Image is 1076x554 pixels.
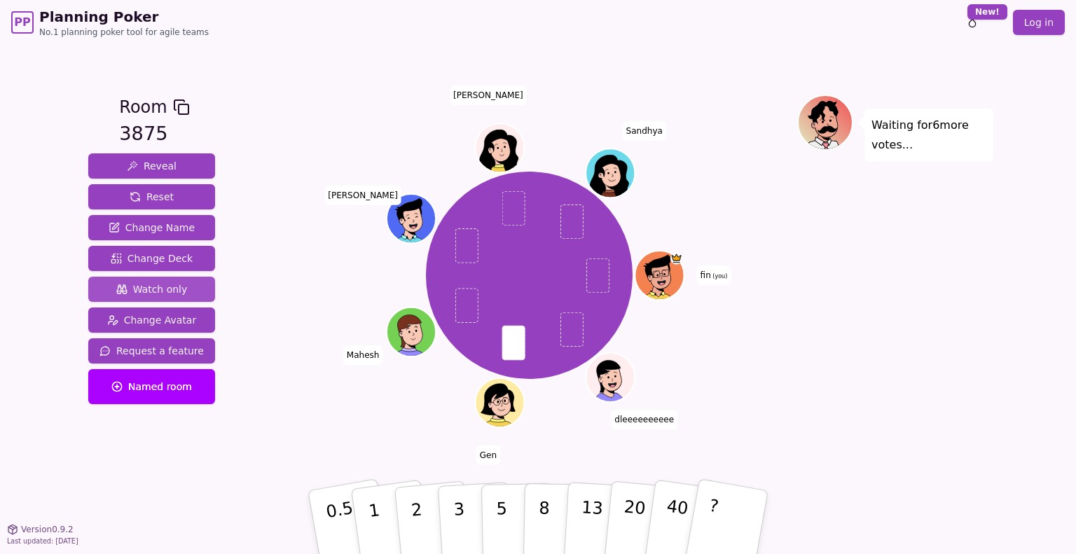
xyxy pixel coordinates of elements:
span: Click to change your name [611,410,677,429]
span: Click to change your name [697,265,731,285]
span: Planning Poker [39,7,209,27]
button: Reset [88,184,215,209]
p: Waiting for 6 more votes... [871,116,986,155]
span: Click to change your name [343,346,383,366]
span: Change Name [109,221,195,235]
span: Named room [111,380,192,394]
span: Last updated: [DATE] [7,537,78,545]
span: Reveal [127,159,177,173]
button: Version0.9.2 [7,524,74,535]
button: Change Name [88,215,215,240]
span: Reset [130,190,174,204]
button: Named room [88,369,215,404]
span: Room [119,95,167,120]
a: Log in [1013,10,1065,35]
button: Change Deck [88,246,215,271]
button: Watch only [88,277,215,302]
span: Click to change your name [324,186,401,205]
button: Reveal [88,153,215,179]
span: Watch only [116,282,188,296]
span: fin is the host [670,252,683,265]
button: Change Avatar [88,307,215,333]
button: Request a feature [88,338,215,363]
span: No.1 planning poker tool for agile teams [39,27,209,38]
div: New! [967,4,1007,20]
button: Click to change your avatar [637,252,683,298]
span: Click to change your name [476,445,500,465]
button: New! [960,10,985,35]
span: Request a feature [99,344,204,358]
span: Change Avatar [107,313,197,327]
span: Version 0.9.2 [21,524,74,535]
span: PP [14,14,30,31]
span: Click to change your name [450,86,527,106]
span: Change Deck [111,251,193,265]
span: (you) [711,273,727,279]
a: PPPlanning PokerNo.1 planning poker tool for agile teams [11,7,209,38]
div: 3875 [119,120,189,148]
span: Click to change your name [623,121,666,141]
